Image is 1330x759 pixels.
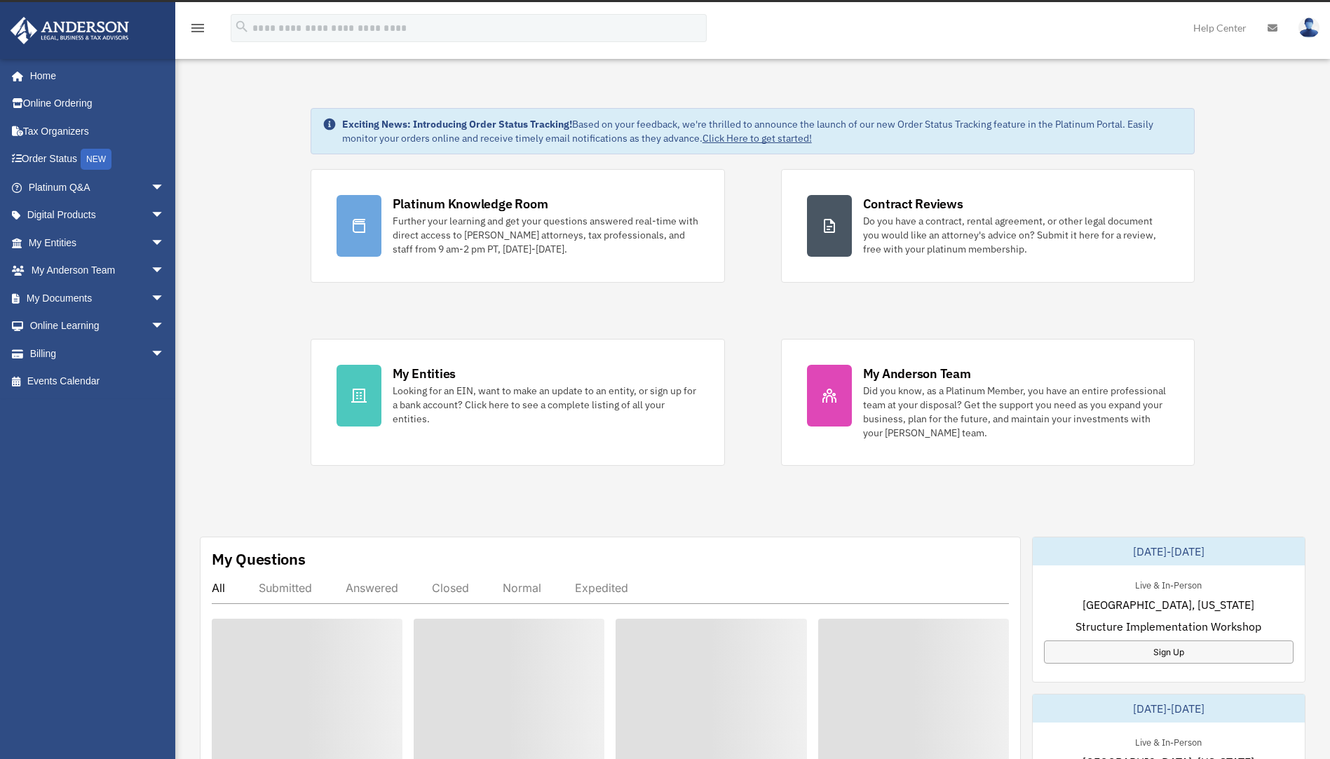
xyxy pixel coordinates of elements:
[151,257,179,286] span: arrow_drop_down
[1124,577,1213,591] div: Live & In-Person
[234,19,250,34] i: search
[10,257,186,285] a: My Anderson Teamarrow_drop_down
[342,118,572,130] strong: Exciting News: Introducing Order Status Tracking!
[863,365,971,382] div: My Anderson Team
[10,117,186,145] a: Tax Organizers
[1083,596,1254,613] span: [GEOGRAPHIC_DATA], [US_STATE]
[189,25,206,36] a: menu
[10,145,186,174] a: Order StatusNEW
[863,384,1169,440] div: Did you know, as a Platinum Member, you have an entire professional team at your disposal? Get th...
[863,195,963,213] div: Contract Reviews
[10,229,186,257] a: My Entitiesarrow_drop_down
[81,149,111,170] div: NEW
[10,340,186,368] a: Billingarrow_drop_down
[1075,618,1261,635] span: Structure Implementation Workshop
[10,90,186,118] a: Online Ordering
[10,201,186,229] a: Digital Productsarrow_drop_down
[1044,640,1294,664] a: Sign Up
[151,201,179,230] span: arrow_drop_down
[10,62,179,90] a: Home
[151,173,179,202] span: arrow_drop_down
[189,20,206,36] i: menu
[1033,694,1305,723] div: [DATE]-[DATE]
[151,284,179,313] span: arrow_drop_down
[346,581,398,595] div: Answered
[259,581,312,595] div: Submitted
[863,214,1169,256] div: Do you have a contract, rental agreement, or other legal document you would like an attorney's ad...
[781,339,1195,466] a: My Anderson Team Did you know, as a Platinum Member, you have an entire professional team at your...
[393,365,456,382] div: My Entities
[311,339,725,466] a: My Entities Looking for an EIN, want to make an update to an entity, or sign up for a bank accoun...
[393,384,699,426] div: Looking for an EIN, want to make an update to an entity, or sign up for a bank account? Click her...
[10,284,186,312] a: My Documentsarrow_drop_down
[10,173,186,201] a: Platinum Q&Aarrow_drop_down
[1033,537,1305,565] div: [DATE]-[DATE]
[432,581,469,595] div: Closed
[311,169,725,283] a: Platinum Knowledge Room Further your learning and get your questions answered real-time with dire...
[1298,18,1319,38] img: User Pic
[393,195,548,213] div: Platinum Knowledge Room
[703,132,812,145] a: Click Here to get started!
[212,549,306,570] div: My Questions
[212,581,225,595] div: All
[503,581,541,595] div: Normal
[10,368,186,396] a: Events Calendar
[342,117,1183,145] div: Based on your feedback, we're thrilled to announce the launch of our new Order Status Tracking fe...
[575,581,628,595] div: Expedited
[393,214,699,256] div: Further your learning and get your questions answered real-time with direct access to [PERSON_NAM...
[781,169,1195,283] a: Contract Reviews Do you have a contract, rental agreement, or other legal document you would like...
[151,229,179,257] span: arrow_drop_down
[6,17,133,44] img: Anderson Advisors Platinum Portal
[151,312,179,341] span: arrow_drop_down
[1317,2,1326,11] div: close
[10,312,186,340] a: Online Learningarrow_drop_down
[1124,734,1213,748] div: Live & In-Person
[151,340,179,368] span: arrow_drop_down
